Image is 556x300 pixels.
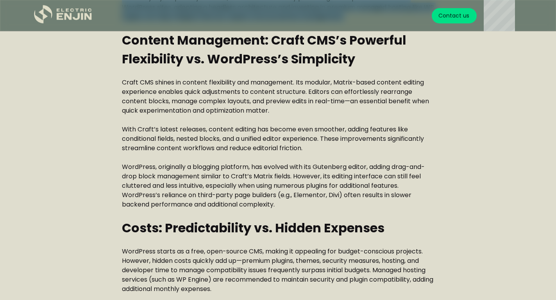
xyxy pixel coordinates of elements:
[122,162,434,209] p: WordPress, originally a blogging platform, has evolved with its Gutenberg editor, adding drag-and...
[122,219,384,237] strong: Costs: Predictability vs. Hidden Expenses
[122,31,406,68] strong: Content Management: Craft CMS’s Powerful Flexibility vs. WordPress’s Simplicity
[122,78,434,115] p: Craft CMS shines in content flexibility and management. Its modular, Matrix-based content editing...
[432,8,477,23] a: Contact us
[122,247,434,294] p: WordPress starts as a free, open-source CMS, making it appealing for budget-conscious projects. H...
[438,12,469,20] div: Contact us
[34,5,93,27] a: home
[122,125,434,153] p: With Craft’s latest releases, content editing has become even smoother, adding features like cond...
